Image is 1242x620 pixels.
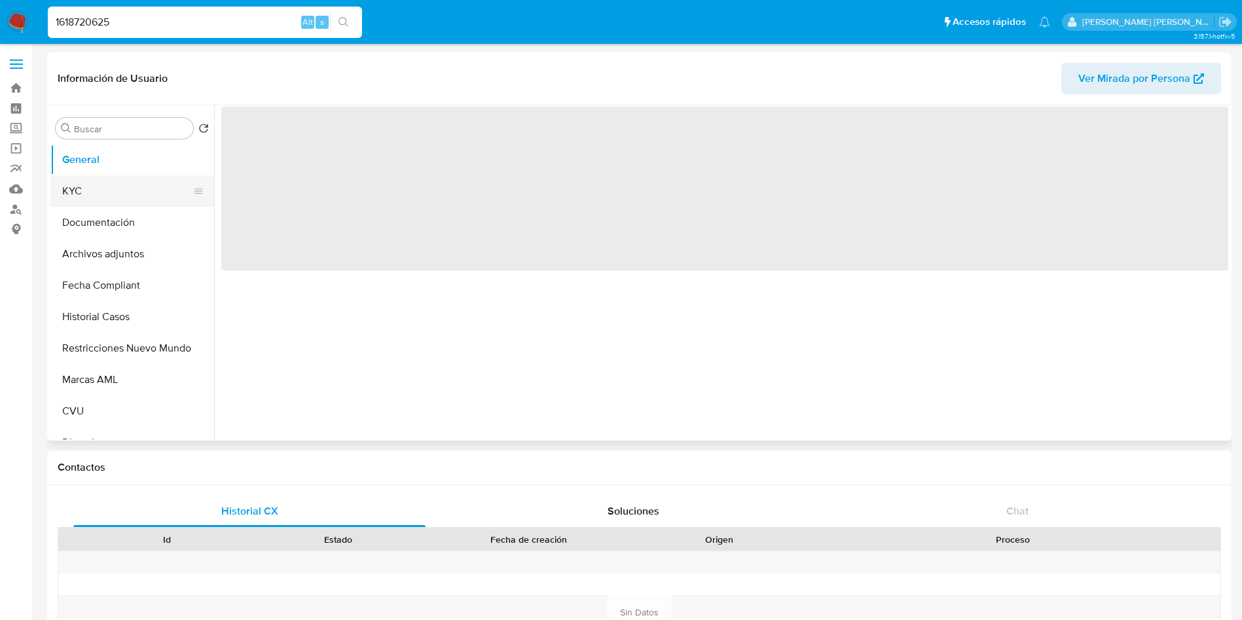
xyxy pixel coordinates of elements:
button: Restricciones Nuevo Mundo [50,333,214,364]
p: sandra.helbardt@mercadolibre.com [1082,16,1215,28]
div: Proceso [814,533,1211,546]
button: Volver al orden por defecto [198,123,209,137]
input: Buscar [74,123,188,135]
a: Notificaciones [1039,16,1050,27]
div: Origen [643,533,796,546]
a: Salir [1218,15,1232,29]
button: General [50,144,214,175]
div: Id [90,533,244,546]
span: Alt [302,16,313,28]
button: CVU [50,395,214,427]
div: Estado [262,533,415,546]
button: Direcciones [50,427,214,458]
span: Historial CX [221,503,278,519]
span: s [320,16,324,28]
h1: Contactos [58,461,1221,474]
button: Ver Mirada por Persona [1061,63,1221,94]
span: Chat [1006,503,1029,519]
span: ‌ [221,107,1228,270]
span: Soluciones [608,503,659,519]
button: search-icon [330,13,357,31]
button: Buscar [61,123,71,134]
button: Marcas AML [50,364,214,395]
div: Fecha de creación [433,533,625,546]
h1: Información de Usuario [58,72,168,85]
button: Archivos adjuntos [50,238,214,270]
input: Buscar usuario o caso... [48,14,362,31]
button: Fecha Compliant [50,270,214,301]
button: KYC [50,175,204,207]
span: Ver Mirada por Persona [1078,63,1190,94]
button: Historial Casos [50,301,214,333]
button: Documentación [50,207,214,238]
span: Accesos rápidos [953,15,1026,29]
